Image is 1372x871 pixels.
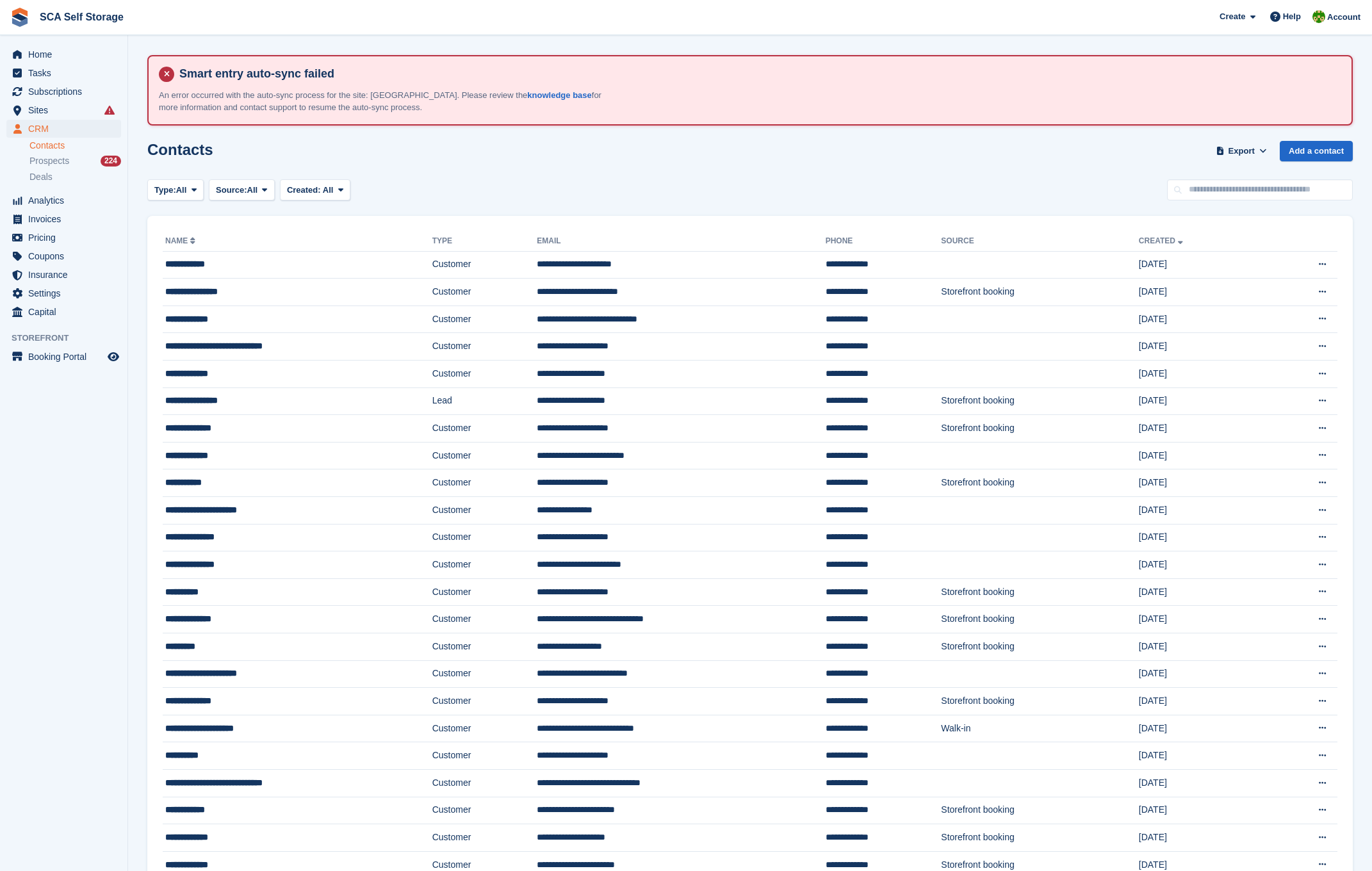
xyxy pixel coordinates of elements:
[1139,797,1265,824] td: [DATE]
[432,688,537,715] td: Customer
[1139,251,1265,279] td: [DATE]
[1139,333,1265,361] td: [DATE]
[28,284,105,302] span: Settings
[941,279,1139,306] td: Storefront booking
[432,469,537,497] td: Customer
[527,90,591,100] a: knowledge base
[1280,141,1353,162] a: Add a contact
[6,83,121,101] a: menu
[432,231,537,252] th: Type
[432,742,537,770] td: Customer
[147,179,204,200] button: Type: All
[1139,415,1265,443] td: [DATE]
[1139,742,1265,770] td: [DATE]
[1139,305,1265,333] td: [DATE]
[35,6,129,28] a: SCA Self Storage
[6,120,121,138] a: menu
[12,332,127,345] span: Storefront
[165,236,198,245] a: Name
[101,156,121,167] div: 224
[941,824,1139,852] td: Storefront booking
[432,824,537,852] td: Customer
[6,247,121,265] a: menu
[1139,606,1265,633] td: [DATE]
[147,141,213,158] h1: Contacts
[432,442,537,469] td: Customer
[104,105,115,115] i: Smart entry sync failures have occurred
[28,191,105,209] span: Analytics
[1220,10,1245,23] span: Create
[432,251,537,279] td: Customer
[1139,551,1265,579] td: [DATE]
[432,305,537,333] td: Customer
[432,387,537,415] td: Lead
[432,415,537,443] td: Customer
[941,231,1139,252] th: Source
[280,179,350,200] button: Created: All
[28,83,105,101] span: Subscriptions
[1139,824,1265,852] td: [DATE]
[1139,361,1265,388] td: [DATE]
[826,231,942,252] th: Phone
[6,348,121,366] a: menu
[159,89,607,114] p: An error occurred with the auto-sync process for the site: [GEOGRAPHIC_DATA]. Please review the f...
[6,284,121,302] a: menu
[1139,236,1186,245] a: Created
[28,303,105,321] span: Capital
[6,210,121,228] a: menu
[28,247,105,265] span: Coupons
[29,170,121,184] a: Deals
[29,154,121,168] a: Prospects 224
[28,45,105,63] span: Home
[432,715,537,742] td: Customer
[6,229,121,247] a: menu
[432,279,537,306] td: Customer
[1139,524,1265,551] td: [DATE]
[29,155,69,167] span: Prospects
[106,349,121,364] a: Preview store
[28,120,105,138] span: CRM
[28,348,105,366] span: Booking Portal
[287,185,321,195] span: Created:
[1139,633,1265,661] td: [DATE]
[941,606,1139,633] td: Storefront booking
[247,184,258,197] span: All
[1139,469,1265,497] td: [DATE]
[432,633,537,661] td: Customer
[432,660,537,688] td: Customer
[1139,660,1265,688] td: [DATE]
[432,333,537,361] td: Customer
[6,45,121,63] a: menu
[941,715,1139,742] td: Walk-in
[941,469,1139,497] td: Storefront booking
[1139,578,1265,606] td: [DATE]
[941,387,1139,415] td: Storefront booking
[6,266,121,284] a: menu
[28,210,105,228] span: Invoices
[432,524,537,551] td: Customer
[28,101,105,119] span: Sites
[432,578,537,606] td: Customer
[28,64,105,82] span: Tasks
[6,64,121,82] a: menu
[1139,387,1265,415] td: [DATE]
[1139,442,1265,469] td: [DATE]
[432,497,537,525] td: Customer
[28,229,105,247] span: Pricing
[216,184,247,197] span: Source:
[174,67,1341,81] h4: Smart entry auto-sync failed
[941,415,1139,443] td: Storefront booking
[1139,279,1265,306] td: [DATE]
[941,633,1139,661] td: Storefront booking
[323,185,334,195] span: All
[1283,10,1301,23] span: Help
[432,551,537,579] td: Customer
[6,303,121,321] a: menu
[1139,688,1265,715] td: [DATE]
[1229,145,1255,158] span: Export
[1312,10,1325,23] img: Sam Chapman
[29,140,121,152] a: Contacts
[176,184,187,197] span: All
[154,184,176,197] span: Type:
[6,191,121,209] a: menu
